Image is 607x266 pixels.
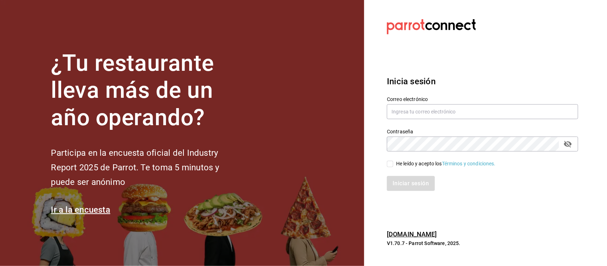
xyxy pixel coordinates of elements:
input: Ingresa tu correo electrónico [387,104,578,119]
div: He leído y acepto los [396,160,496,167]
h1: ¿Tu restaurante lleva más de un año operando? [51,50,243,132]
label: Correo electrónico [387,97,578,102]
button: passwordField [562,138,574,150]
a: Ir a la encuesta [51,205,110,215]
a: Términos y condiciones. [442,161,496,166]
p: V1.70.7 - Parrot Software, 2025. [387,240,578,247]
h2: Participa en la encuesta oficial del Industry Report 2025 de Parrot. Te toma 5 minutos y puede se... [51,146,243,189]
a: [DOMAIN_NAME] [387,230,437,238]
h3: Inicia sesión [387,75,578,88]
label: Contraseña [387,129,578,134]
